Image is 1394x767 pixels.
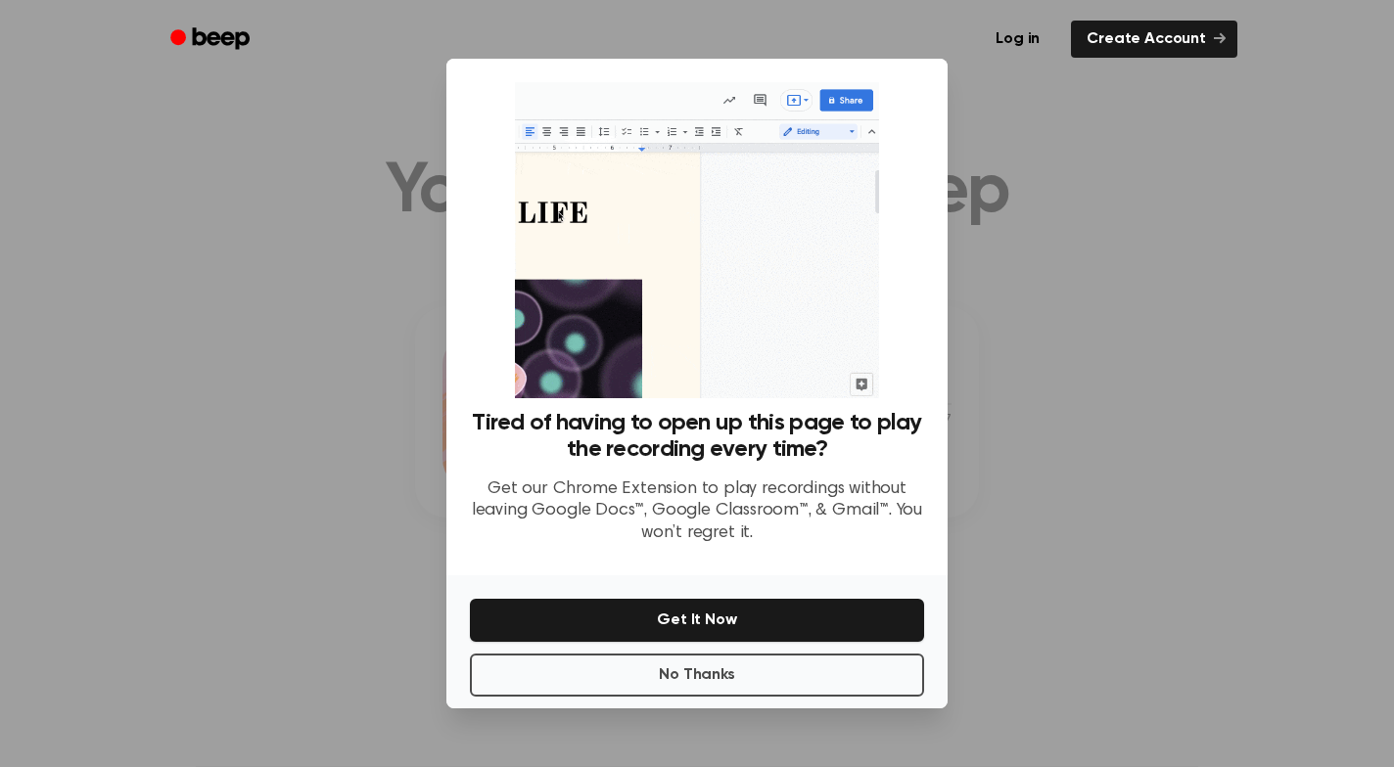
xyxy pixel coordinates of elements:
[157,21,267,59] a: Beep
[976,17,1059,62] a: Log in
[470,599,924,642] button: Get It Now
[470,654,924,697] button: No Thanks
[470,478,924,545] p: Get our Chrome Extension to play recordings without leaving Google Docs™, Google Classroom™, & Gm...
[515,82,878,398] img: Beep extension in action
[470,410,924,463] h3: Tired of having to open up this page to play the recording every time?
[1071,21,1237,58] a: Create Account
